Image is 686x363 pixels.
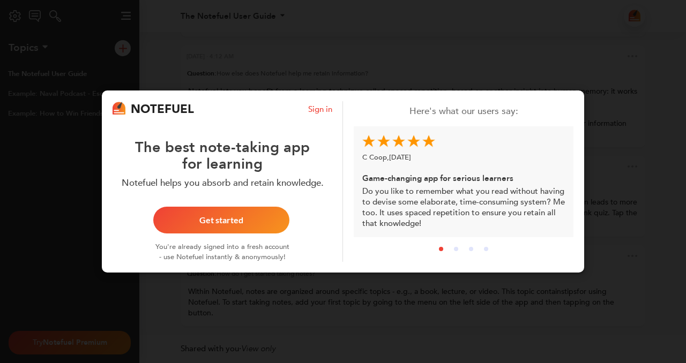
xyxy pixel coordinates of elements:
img: star.png [377,135,390,148]
img: star.png [407,135,420,148]
div: You're already signed into a fresh account - use Notefuel instantly & anonymously! [154,233,290,262]
div: The best note-taking app for learning [113,118,332,173]
img: star.png [422,135,435,148]
div: Get started [166,216,277,224]
button: Get started [153,207,289,233]
div: Do you like to remember what you read without having to devise some elaborate, time-consuming sys... [354,126,573,237]
div: NOTEFUEL [131,101,194,118]
a: Sign in [308,104,332,115]
img: logo.png [113,101,125,115]
div: Notefuel helps you absorb and retain knowledge. [113,172,332,190]
img: star.png [392,135,405,148]
img: star.png [362,135,375,148]
div: Game-changing app for serious learners [362,171,565,186]
div: Here's what our users say: [354,105,573,118]
div: C Coop , [DATE] [362,150,565,171]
